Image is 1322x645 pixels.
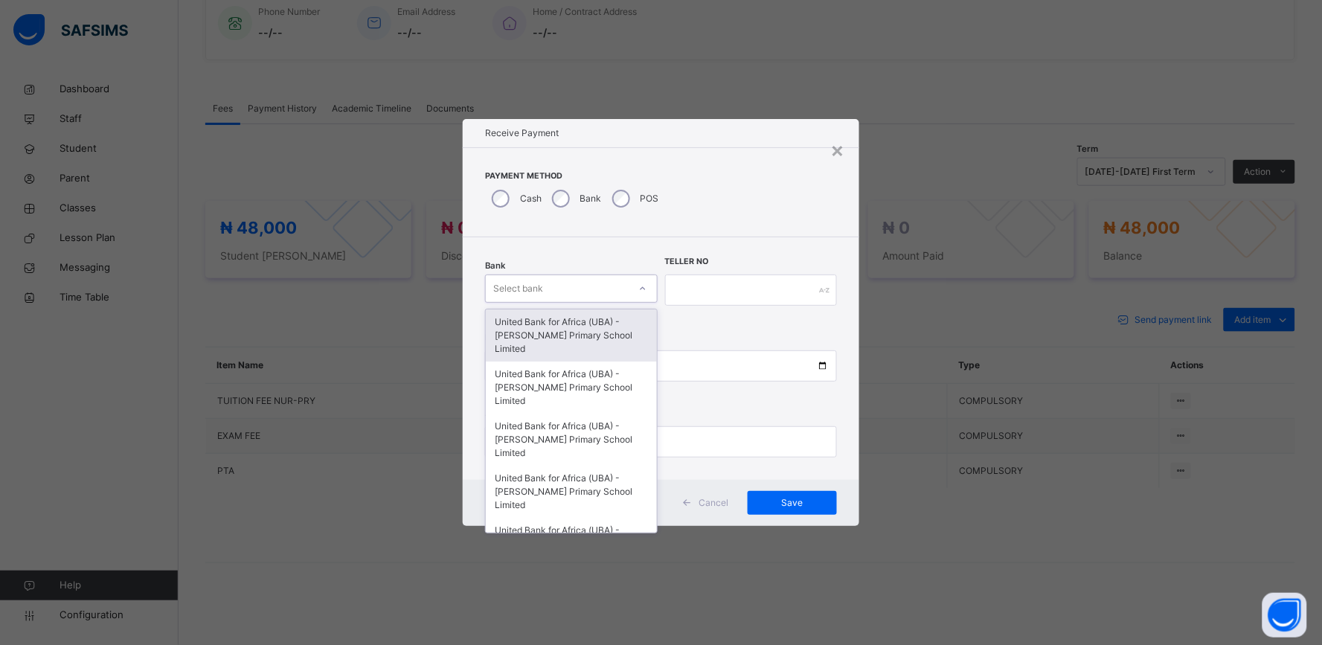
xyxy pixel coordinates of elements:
label: Teller No [665,256,709,268]
span: Bank [485,260,505,272]
span: Save [759,496,826,510]
div: United Bank for Africa (UBA) - [PERSON_NAME] Primary School Limited [486,466,657,518]
div: United Bank for Africa (UBA) - [PERSON_NAME] Primary School Limited [486,414,657,466]
button: Open asap [1262,593,1307,638]
div: United Bank for Africa (UBA) - [PERSON_NAME] Primary School Limited [486,362,657,414]
label: Cash [520,192,542,205]
span: Cancel [699,496,728,510]
div: United Bank for Africa (UBA) - [PERSON_NAME] Primary School Limited [486,518,657,570]
label: POS [641,192,659,205]
span: Payment Method [485,170,837,182]
h1: Receive Payment [485,126,837,140]
div: Select bank [493,275,543,303]
label: Bank [580,192,602,205]
div: × [830,134,844,165]
div: United Bank for Africa (UBA) - [PERSON_NAME] Primary School Limited [486,309,657,362]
